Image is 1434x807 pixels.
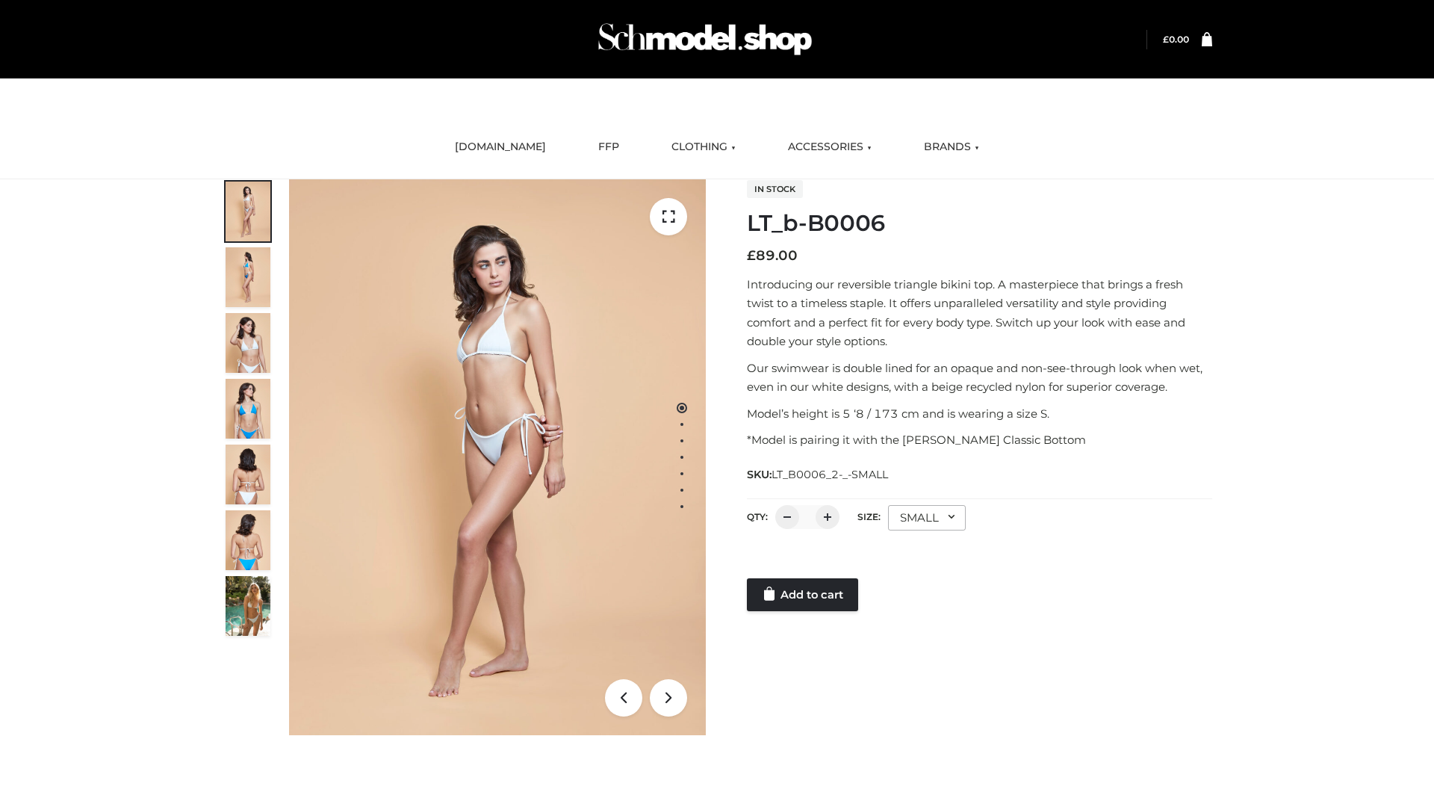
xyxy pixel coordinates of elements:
[1163,34,1169,45] span: £
[747,275,1212,351] p: Introducing our reversible triangle bikini top. A masterpiece that brings a fresh twist to a time...
[289,179,706,735] img: ArielClassicBikiniTop_CloudNine_AzureSky_OW114ECO_1
[747,430,1212,450] p: *Model is pairing it with the [PERSON_NAME] Classic Bottom
[226,182,270,241] img: ArielClassicBikiniTop_CloudNine_AzureSky_OW114ECO_1-scaled.jpg
[772,468,888,481] span: LT_B0006_2-_-SMALL
[444,131,557,164] a: [DOMAIN_NAME]
[226,379,270,439] img: ArielClassicBikiniTop_CloudNine_AzureSky_OW114ECO_4-scaled.jpg
[747,210,1212,237] h1: LT_b-B0006
[593,10,817,69] img: Schmodel Admin 964
[660,131,747,164] a: CLOTHING
[1163,34,1189,45] bdi: 0.00
[747,404,1212,424] p: Model’s height is 5 ‘8 / 173 cm and is wearing a size S.
[587,131,630,164] a: FFP
[857,511,881,522] label: Size:
[888,505,966,531] div: SMALL
[777,131,883,164] a: ACCESSORIES
[226,510,270,570] img: ArielClassicBikiniTop_CloudNine_AzureSky_OW114ECO_8-scaled.jpg
[226,445,270,504] img: ArielClassicBikiniTop_CloudNine_AzureSky_OW114ECO_7-scaled.jpg
[226,576,270,636] img: Arieltop_CloudNine_AzureSky2.jpg
[1163,34,1189,45] a: £0.00
[226,247,270,307] img: ArielClassicBikiniTop_CloudNine_AzureSky_OW114ECO_2-scaled.jpg
[747,511,768,522] label: QTY:
[747,578,858,611] a: Add to cart
[226,313,270,373] img: ArielClassicBikiniTop_CloudNine_AzureSky_OW114ECO_3-scaled.jpg
[747,180,803,198] span: In stock
[747,359,1212,397] p: Our swimwear is double lined for an opaque and non-see-through look when wet, even in our white d...
[747,466,890,483] span: SKU:
[747,247,798,264] bdi: 89.00
[913,131,990,164] a: BRANDS
[747,247,756,264] span: £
